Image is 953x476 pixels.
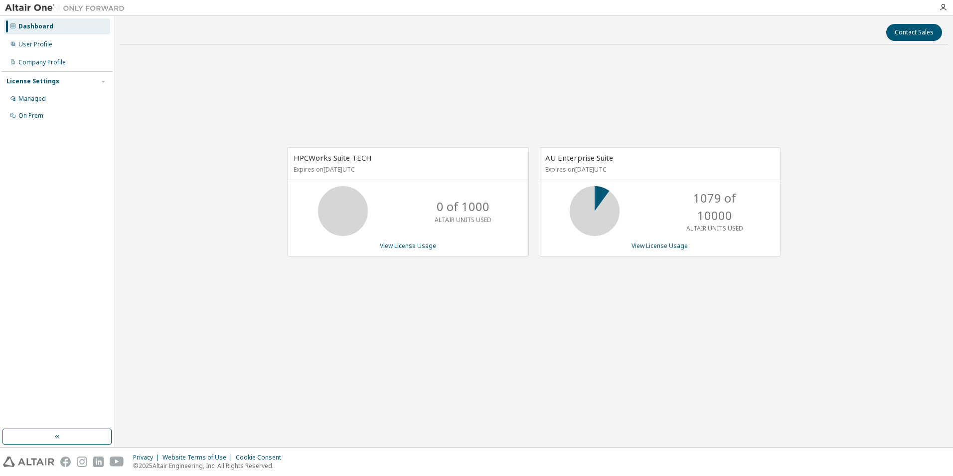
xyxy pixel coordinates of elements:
[380,241,436,250] a: View License Usage
[18,40,52,48] div: User Profile
[93,457,104,467] img: linkedin.svg
[77,457,87,467] img: instagram.svg
[18,95,46,103] div: Managed
[675,190,755,224] p: 1079 of 10000
[18,22,53,30] div: Dashboard
[686,224,743,233] p: ALTAIR UNITS USED
[294,153,372,163] span: HPCWorks Suite TECH
[632,241,688,250] a: View License Usage
[60,457,71,467] img: facebook.svg
[18,112,43,120] div: On Prem
[133,462,287,470] p: © 2025 Altair Engineering, Inc. All Rights Reserved.
[3,457,54,467] img: altair_logo.svg
[435,216,491,224] p: ALTAIR UNITS USED
[18,58,66,66] div: Company Profile
[437,198,489,215] p: 0 of 1000
[5,3,130,13] img: Altair One
[294,165,520,174] p: Expires on [DATE] UTC
[162,454,236,462] div: Website Terms of Use
[6,77,59,85] div: License Settings
[545,153,613,163] span: AU Enterprise Suite
[886,24,942,41] button: Contact Sales
[133,454,162,462] div: Privacy
[545,165,772,174] p: Expires on [DATE] UTC
[236,454,287,462] div: Cookie Consent
[110,457,124,467] img: youtube.svg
